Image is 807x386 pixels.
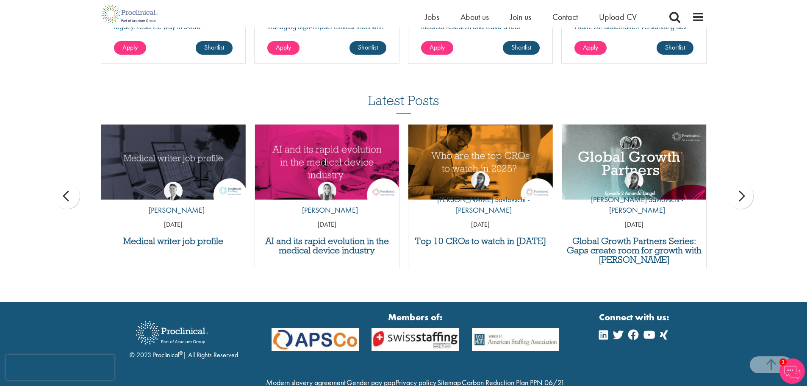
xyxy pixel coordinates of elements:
img: AI and Its Impact on the Medical Device Industry | Proclinical [255,125,399,200]
a: Shortlist [657,41,693,55]
a: Link to a post [101,125,246,200]
p: [PERSON_NAME] Savlovschi - [PERSON_NAME] [408,194,553,216]
img: Theodora Savlovschi - Wicks [471,171,490,190]
span: Apply [122,43,138,52]
img: Proclinical Recruitment [130,315,214,350]
a: Join us [510,11,531,22]
div: © 2023 Proclinical | All Rights Reserved [130,315,238,360]
a: Top 10 CROs to watch in [DATE] [413,236,549,246]
p: [PERSON_NAME] [142,205,205,216]
a: Jobs [425,11,439,22]
a: Shortlist [349,41,386,55]
p: [DATE] [101,220,246,230]
span: Apply [430,43,445,52]
a: Apply [114,41,146,55]
a: Shortlist [503,41,540,55]
img: Top 10 CROs 2025 | Proclinical [408,125,553,200]
a: Medical writer job profile [105,236,241,246]
a: George Watson [PERSON_NAME] [142,182,205,220]
a: Link to a post [562,125,707,200]
a: Link to a post [255,125,399,200]
img: George Watson [164,182,183,200]
a: Apply [574,41,607,55]
div: next [728,183,753,209]
span: Apply [276,43,291,52]
p: [DATE] [255,220,399,230]
img: Chatbot [779,358,805,384]
p: [DATE] [562,220,707,230]
p: [DATE] [408,220,553,230]
img: Medical writer job profile [101,125,246,200]
a: Global Growth Partners Series: Gaps create room for growth with [PERSON_NAME] [566,236,702,264]
img: Theodora Savlovschi - Wicks [625,171,643,190]
a: About us [460,11,489,22]
a: AI and its rapid evolution in the medical device industry [259,236,395,255]
p: [PERSON_NAME] Savlovschi - [PERSON_NAME] [562,194,707,216]
p: [PERSON_NAME] [296,205,358,216]
a: Apply [421,41,453,55]
span: 1 [779,358,787,366]
a: Theodora Savlovschi - Wicks [PERSON_NAME] Savlovschi - [PERSON_NAME] [562,171,707,220]
a: Theodora Savlovschi - Wicks [PERSON_NAME] Savlovschi - [PERSON_NAME] [408,171,553,220]
a: Upload CV [599,11,637,22]
img: Hannah Burke [318,182,336,200]
img: APSCo [265,328,366,351]
img: APSCo [365,328,466,351]
strong: Members of: [272,311,560,324]
sup: ® [179,350,183,356]
strong: Connect with us: [599,311,671,324]
span: Apply [583,43,598,52]
a: Contact [552,11,578,22]
iframe: reCAPTCHA [6,355,114,380]
a: Hannah Burke [PERSON_NAME] [296,182,358,220]
a: Link to a post [408,125,553,200]
img: APSCo [466,328,566,351]
div: prev [54,183,80,209]
h3: Latest Posts [368,93,439,114]
a: Apply [267,41,300,55]
a: Shortlist [196,41,233,55]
